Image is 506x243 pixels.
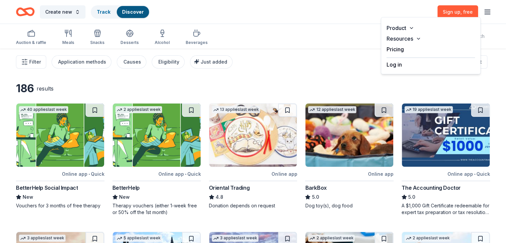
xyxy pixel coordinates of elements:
span: • [185,171,186,177]
span: New [119,193,130,201]
a: Image for The Accounting Doctor19 applieslast weekOnline app•QuickThe Accounting Doctor5.0A $1,00... [402,103,490,216]
div: 2 applies last week [405,235,451,242]
a: Home [16,4,35,20]
div: 12 applies last week [308,106,356,113]
div: 40 applies last week [19,106,68,113]
button: Application methods [52,55,111,69]
a: Pricing [387,46,404,53]
a: Image for BetterHelp2 applieslast weekOnline app•QuickBetterHelpNewTherapy vouchers (either 1-wee... [112,103,201,216]
button: Eligibility [152,55,185,69]
span: • [88,171,90,177]
button: Product [381,23,480,33]
img: Image for Oriental Trading [209,104,297,167]
div: Oriental Trading [209,184,250,192]
div: Desserts [120,40,139,45]
div: Online app Quick [447,170,490,178]
a: Track [97,9,110,15]
img: Image for BetterHelp Social Impact [16,104,104,167]
a: Sign up, free [437,5,478,19]
div: Auction & raffle [16,40,46,45]
div: 2 applies last week [308,235,355,242]
span: Sign up [443,9,473,15]
div: A $1,000 Gift Certificate redeemable for expert tax preparation or tax resolution services—recipi... [402,202,490,216]
div: Application methods [58,58,106,66]
a: Discover [122,9,144,15]
span: • [474,171,475,177]
img: Image for BarkBox [305,104,393,167]
button: Alcohol [155,27,170,49]
button: Create new [40,5,85,19]
button: Filter [16,55,46,69]
div: 19 applies last week [405,106,453,113]
a: Image for BetterHelp Social Impact40 applieslast weekOnline app•QuickBetterHelp Social ImpactNewV... [16,103,104,209]
div: results [37,85,54,93]
div: Therapy vouchers (either 1-week free or 50% off the 1st month) [112,202,201,216]
button: Just added [190,55,233,69]
button: Beverages [186,27,208,49]
span: 5.0 [408,193,415,201]
div: Beverages [186,40,208,45]
img: Image for BetterHelp [113,104,201,167]
div: 3 applies last week [19,235,66,242]
span: , free [460,9,473,15]
div: Online app Quick [158,170,201,178]
div: 3 applies last week [212,235,258,242]
button: Causes [117,55,146,69]
div: 5 applies last week [115,235,162,242]
div: 13 applies last week [212,106,260,113]
button: Log in [387,61,402,69]
div: 2 applies last week [115,106,162,113]
div: Snacks [90,40,104,45]
div: Alcohol [155,40,170,45]
div: Eligibility [158,58,179,66]
div: Dog toy(s), dog food [305,202,394,209]
button: Desserts [120,27,139,49]
button: Resources [381,33,480,44]
div: Causes [123,58,141,66]
button: TrackDiscover [91,5,150,19]
div: 186 [16,82,34,95]
span: Create new [45,8,72,16]
a: Image for BarkBox12 applieslast weekOnline appBarkBox5.0Dog toy(s), dog food [305,103,394,209]
button: Auction & raffle [16,27,46,49]
div: Online app [271,170,297,178]
span: 4.8 [216,193,223,201]
span: Just added [201,59,227,65]
span: New [23,193,33,201]
div: BarkBox [305,184,326,192]
div: Online app Quick [62,170,104,178]
div: BetterHelp Social Impact [16,184,78,192]
div: Online app [368,170,394,178]
img: Image for The Accounting Doctor [402,104,490,167]
span: 5.0 [312,193,319,201]
div: The Accounting Doctor [402,184,461,192]
a: Image for Oriental Trading13 applieslast weekOnline appOriental Trading4.8Donation depends on req... [209,103,297,209]
button: Meals [62,27,74,49]
div: BetterHelp [112,184,140,192]
span: Filter [29,58,41,66]
div: Donation depends on request [209,202,297,209]
button: Snacks [90,27,104,49]
div: Vouchers for 3 months of free therapy [16,202,104,209]
div: Meals [62,40,74,45]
